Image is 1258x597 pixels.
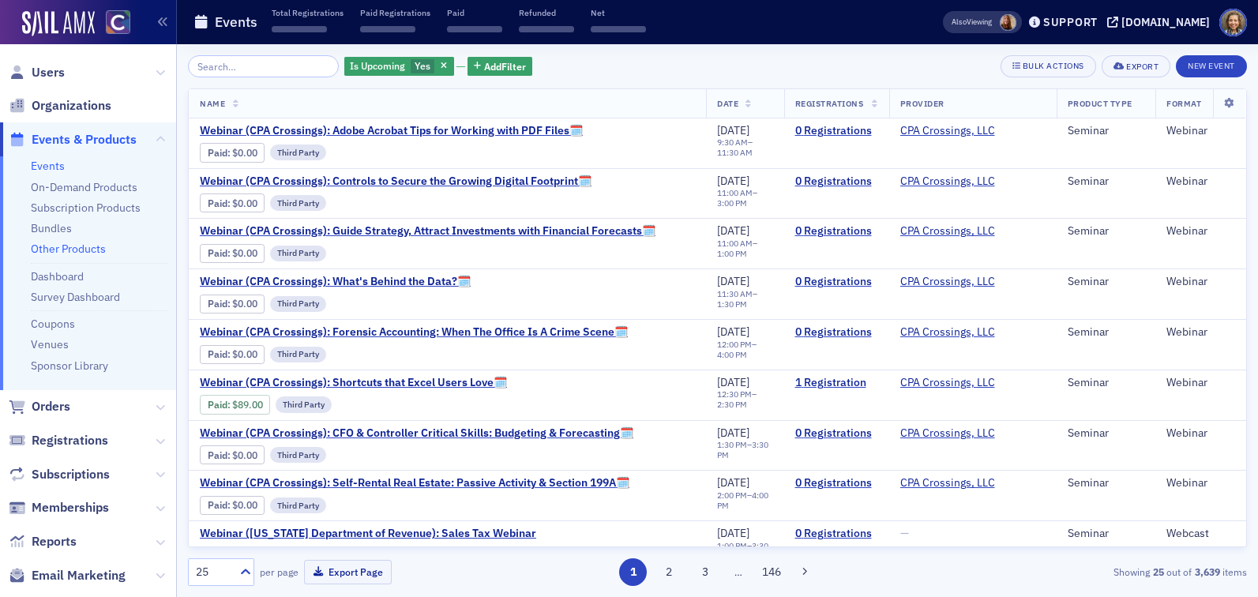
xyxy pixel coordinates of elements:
[717,98,738,109] span: Date
[1068,325,1145,340] div: Seminar
[1166,275,1235,289] div: Webinar
[232,147,257,159] span: $0.00
[208,499,227,511] a: Paid
[232,247,257,259] span: $0.00
[1166,476,1235,490] div: Webinar
[519,7,574,18] p: Refunded
[270,447,326,463] div: Third Party
[208,298,227,310] a: Paid
[272,26,327,32] span: ‌
[232,348,257,360] span: $0.00
[350,59,405,72] span: Is Upcoming
[32,398,70,415] span: Orders
[795,426,878,441] a: 0 Registrations
[200,244,265,263] div: Paid: 0 - $0
[717,540,747,551] time: 1:00 PM
[9,131,137,148] a: Events & Products
[717,349,747,360] time: 4:00 PM
[1166,98,1201,109] span: Format
[717,426,749,440] span: [DATE]
[31,269,84,283] a: Dashboard
[717,174,749,188] span: [DATE]
[717,289,772,310] div: –
[1043,15,1098,29] div: Support
[717,274,749,288] span: [DATE]
[232,298,257,310] span: $0.00
[200,546,265,565] div: Paid: 0 - $0
[200,496,265,515] div: Paid: 0 - $0
[655,558,683,586] button: 2
[717,439,768,460] time: 3:30 PM
[468,57,532,77] button: AddFilter
[9,97,111,115] a: Organizations
[717,187,753,198] time: 11:00 AM
[1166,175,1235,189] div: Webinar
[900,275,1000,289] span: CPA Crossings, LLC
[270,347,326,362] div: Third Party
[208,499,232,511] span: :
[1068,275,1145,289] div: Seminar
[9,432,108,449] a: Registrations
[200,527,536,541] span: Webinar (Colorado Department of Revenue): Sales Tax Webinar
[1150,565,1166,579] strong: 25
[717,137,772,158] div: –
[200,98,225,109] span: Name
[9,499,109,516] a: Memberships
[717,288,753,299] time: 11:30 AM
[519,26,574,32] span: ‌
[200,143,265,162] div: Paid: 0 - $0
[717,339,752,350] time: 12:00 PM
[196,564,231,580] div: 25
[360,7,430,18] p: Paid Registrations
[1166,426,1235,441] div: Webinar
[1000,14,1016,31] span: Sheila Duggan
[1166,376,1235,390] div: Webinar
[200,175,591,189] a: Webinar (CPA Crossings): Controls to Secure the Growing Digital Footprint🗓️
[208,399,232,411] span: :
[200,224,655,238] a: Webinar (CPA Crossings): Guide Strategy, Attract Investments with Financial Forecasts🗓️
[31,180,137,194] a: On-Demand Products
[900,124,1000,138] span: CPA Crossings, LLC
[200,193,265,212] div: Paid: 0 - $0
[717,541,772,561] div: –
[717,238,753,249] time: 11:00 AM
[200,426,633,441] a: Webinar (CPA Crossings): CFO & Controller Critical Skills: Budgeting & Forecasting🗓️
[1102,55,1170,77] button: Export
[1192,565,1222,579] strong: 3,639
[900,376,1000,390] span: CPA Crossings, LLC
[717,490,772,511] div: –
[22,11,95,36] img: SailAMX
[795,476,878,490] a: 0 Registrations
[200,445,265,464] div: Paid: 0 - $0
[900,325,1000,340] span: CPA Crossings, LLC
[691,558,719,586] button: 3
[200,325,628,340] a: Webinar (CPA Crossings): Forensic Accounting: When The Office Is A Crime Scene🗓️
[270,145,326,160] div: Third Party
[232,197,257,209] span: $0.00
[1023,62,1084,70] div: Bulk Actions
[900,224,995,238] a: CPA Crossings, LLC
[900,175,995,189] a: CPA Crossings, LLC
[1068,224,1145,238] div: Seminar
[270,195,326,211] div: Third Party
[208,399,227,411] a: Paid
[32,64,65,81] span: Users
[415,59,430,72] span: Yes
[1219,9,1247,36] span: Profile
[795,98,864,109] span: Registrations
[200,295,265,314] div: Paid: 0 - $0
[795,224,878,238] a: 0 Registrations
[200,124,583,138] a: Webinar (CPA Crossings): Adobe Acrobat Tips for Working with PDF Files🗓️
[795,175,878,189] a: 0 Registrations
[200,376,507,390] a: Webinar (CPA Crossings): Shortcuts that Excel Users Love🗓️
[1176,58,1247,72] a: New Event
[900,98,944,109] span: Provider
[952,17,967,27] div: Also
[900,325,995,340] a: CPA Crossings, LLC
[795,275,878,289] a: 0 Registrations
[1068,175,1145,189] div: Seminar
[200,275,471,289] span: Webinar (CPA Crossings): What's Behind the Data?🗓️
[1166,224,1235,238] div: Webinar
